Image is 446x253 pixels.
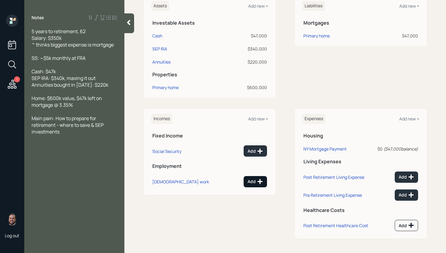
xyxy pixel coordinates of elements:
div: $47,000 [375,33,418,39]
h5: Mortgages [303,20,418,26]
img: james-distasi-headshot.png [6,213,18,225]
div: $340,000 [218,46,267,52]
h5: Fixed Income [152,133,267,139]
button: Add [244,176,267,187]
div: 1 [14,76,20,82]
span: Cash: $47k SEP IRA: $340k, maxing it out Annuities bought in [DATE]: $220k [32,68,108,88]
div: Add new + [248,3,268,9]
div: $220,000 [218,59,267,65]
div: Add new + [248,116,268,122]
span: SS: ~$5k monthly at FRA [32,55,86,61]
h5: Investable Assets [152,20,267,26]
div: Add new + [399,3,419,9]
div: Cash [152,33,162,39]
span: Main pain: How to prepare for retirement - where to save & SEP investments [32,115,105,135]
div: Add [248,148,263,154]
h5: Healthcare Costs [303,207,418,213]
div: Post Retirement Healthcare Cost [303,223,368,228]
div: Add [399,174,414,180]
div: [DEMOGRAPHIC_DATA] work [152,179,209,185]
div: Primary home [303,33,330,39]
button: Add [395,189,418,201]
div: Pre Retirement Living Expense [303,192,362,198]
div: Annuities [152,59,171,65]
div: Add [399,222,414,228]
h5: Housing [303,133,418,139]
div: NY Mortgage Payment [303,146,347,152]
button: Add [395,220,418,231]
label: Notes [32,15,44,21]
div: Social Security [152,148,181,154]
div: $0 [375,146,418,152]
h6: Assets [151,1,169,11]
h6: Expenses [302,114,326,124]
div: $47,000 [218,33,267,39]
div: Add [248,178,263,185]
h6: Incomes [151,114,172,124]
i: ( $47,000 balance) [383,146,418,152]
button: Add [395,172,418,183]
span: 5 years to retirement, 62 Salary: $350k ^ thinks biggest expense is mortgage [32,28,114,48]
div: Add new + [399,116,419,122]
div: Log out [5,233,19,238]
div: Primary home [152,84,179,91]
h5: Properties [152,72,267,78]
div: Post Retirement Living Expense [303,174,364,180]
div: Add [399,192,414,198]
button: Add [244,145,267,157]
div: SEP IRA [152,46,167,52]
h5: Employment [152,163,267,169]
h6: Liabilities [302,1,325,11]
span: Home: $600k value, $47k left on mortgage @ 3.35% [32,95,103,108]
div: $600,000 [218,84,267,91]
h5: Living Expenses [303,159,418,165]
